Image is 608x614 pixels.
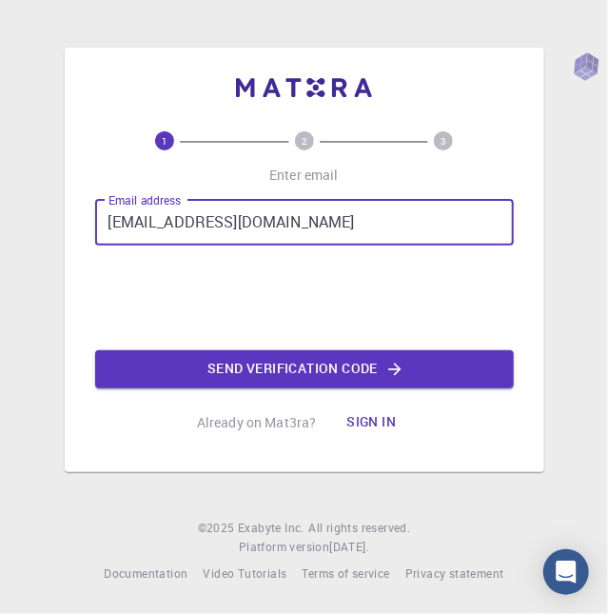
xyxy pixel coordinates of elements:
p: Enter email [269,166,339,185]
span: Documentation [104,565,187,581]
div: Open Intercom Messenger [543,549,589,595]
p: Already on Mat3ra? [197,413,317,432]
a: Video Tutorials [203,564,286,584]
text: 1 [162,134,167,148]
button: Send verification code [95,350,514,388]
span: All rights reserved. [308,519,410,538]
a: Documentation [104,564,187,584]
a: Terms of service [302,564,389,584]
text: 3 [441,134,446,148]
span: Platform version [239,538,329,557]
a: Exabyte Inc. [238,519,304,538]
span: Exabyte Inc. [238,520,304,535]
span: Video Tutorials [203,565,286,581]
span: Privacy statement [405,565,504,581]
span: [DATE] . [329,539,369,554]
iframe: reCAPTCHA [160,261,449,335]
label: Email address [108,192,181,208]
button: Sign in [331,404,411,442]
span: Terms of service [302,565,389,581]
text: 2 [302,134,307,148]
span: © 2025 [198,519,238,538]
a: [DATE]. [329,538,369,557]
a: Privacy statement [405,564,504,584]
